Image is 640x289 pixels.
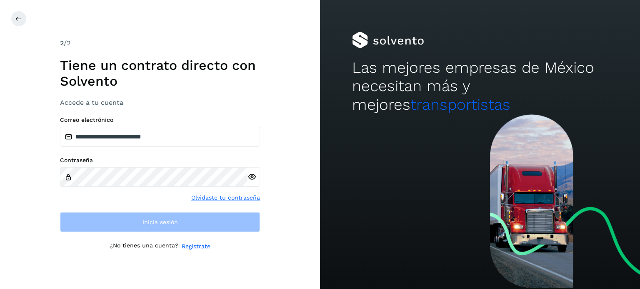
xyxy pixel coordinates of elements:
h2: Las mejores empresas de México necesitan más y mejores [352,59,608,114]
span: 2 [60,39,64,47]
p: ¿No tienes una cuenta? [110,242,178,251]
h1: Tiene un contrato directo con Solvento [60,57,260,89]
div: /2 [60,38,260,48]
span: transportistas [410,96,510,114]
h3: Accede a tu cuenta [60,99,260,106]
label: Correo electrónico [60,116,260,124]
button: Inicia sesión [60,212,260,232]
span: Inicia sesión [142,219,178,225]
a: Olvidaste tu contraseña [191,193,260,202]
a: Regístrate [182,242,210,251]
label: Contraseña [60,157,260,164]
